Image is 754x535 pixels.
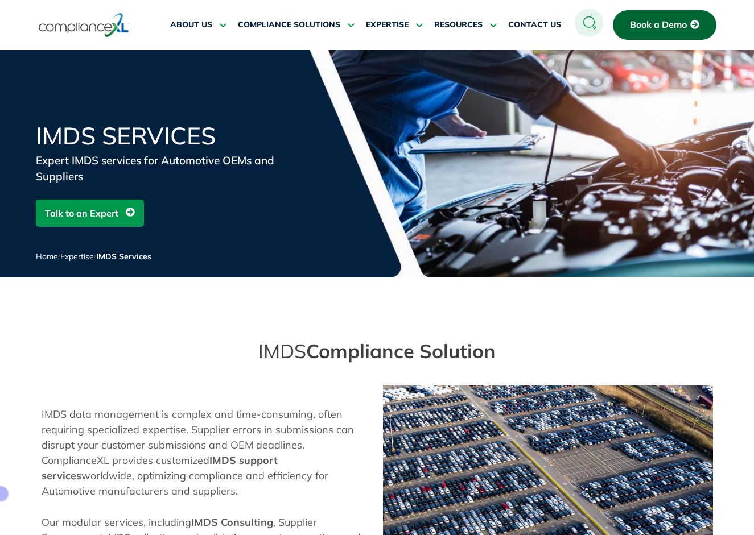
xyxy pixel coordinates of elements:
[191,516,273,529] strong: IMDS Consulting
[36,152,309,184] div: Expert IMDS services for Automotive OEMs and Suppliers
[60,251,94,262] a: Expertise
[36,124,309,148] h1: IMDS Services
[39,12,129,38] img: logo-one.svg
[36,200,144,227] a: Talk to an Expert
[366,11,423,39] a: EXPERTISE
[613,10,716,40] a: Book a Demo
[45,202,118,224] span: Talk to an Expert
[508,11,561,39] a: CONTACT US
[434,11,497,39] a: RESOURCES
[36,251,58,262] a: Home
[42,407,372,499] p: IMDS data management is complex and time-consuming, often requiring specialized expertise. Suppli...
[434,20,483,30] span: RESOURCES
[96,251,151,262] span: IMDS Services
[36,251,151,262] span: / /
[238,11,355,39] a: COMPLIANCE SOLUTIONS
[258,339,306,363] span: IMDS
[508,20,561,30] span: CONTACT US
[36,346,719,357] div: Compliance Solution
[170,11,226,39] a: ABOUT US
[170,20,212,30] span: ABOUT US
[630,20,687,30] span: Book a Demo
[366,20,409,30] span: EXPERTISE
[238,20,340,30] span: COMPLIANCE SOLUTIONS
